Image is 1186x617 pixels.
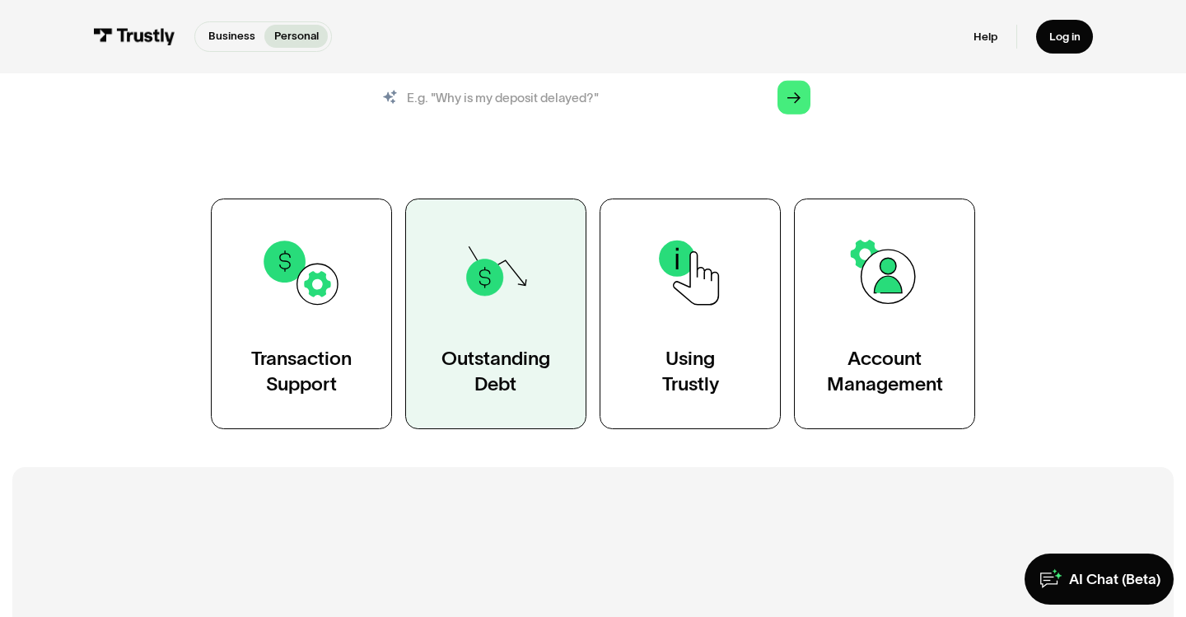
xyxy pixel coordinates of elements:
a: Log in [1036,20,1093,54]
a: OutstandingDebt [405,199,586,429]
a: AI Chat (Beta) [1025,554,1173,605]
div: Log in [1049,30,1081,44]
a: Help [974,30,997,44]
div: Outstanding Debt [441,346,550,397]
a: TransactionSupport [211,199,392,429]
form: Search [362,72,823,123]
input: search [362,72,823,123]
a: AccountManagement [794,199,975,429]
div: Using Trustly [662,346,719,397]
p: Personal [274,28,319,44]
a: Personal [264,25,328,48]
a: Business [198,25,264,48]
div: AI Chat (Beta) [1069,570,1160,589]
a: UsingTrustly [600,199,781,429]
div: Account Management [827,346,943,397]
img: Trustly Logo [93,28,175,45]
div: Transaction Support [251,346,352,397]
p: Business [208,28,255,44]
